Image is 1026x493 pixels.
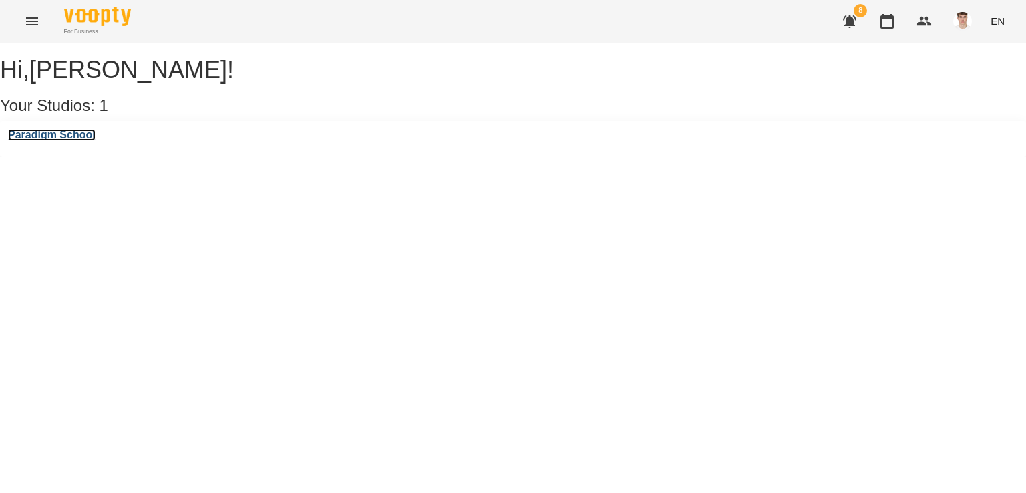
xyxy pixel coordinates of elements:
img: 8fe045a9c59afd95b04cf3756caf59e6.jpg [953,12,972,31]
button: EN [985,9,1010,33]
span: EN [991,14,1005,28]
button: Menu [16,5,48,37]
span: For Business [64,27,131,36]
a: Paradigm School [8,129,96,141]
img: Voopty Logo [64,7,131,26]
span: 1 [100,96,108,114]
span: 8 [854,4,867,17]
